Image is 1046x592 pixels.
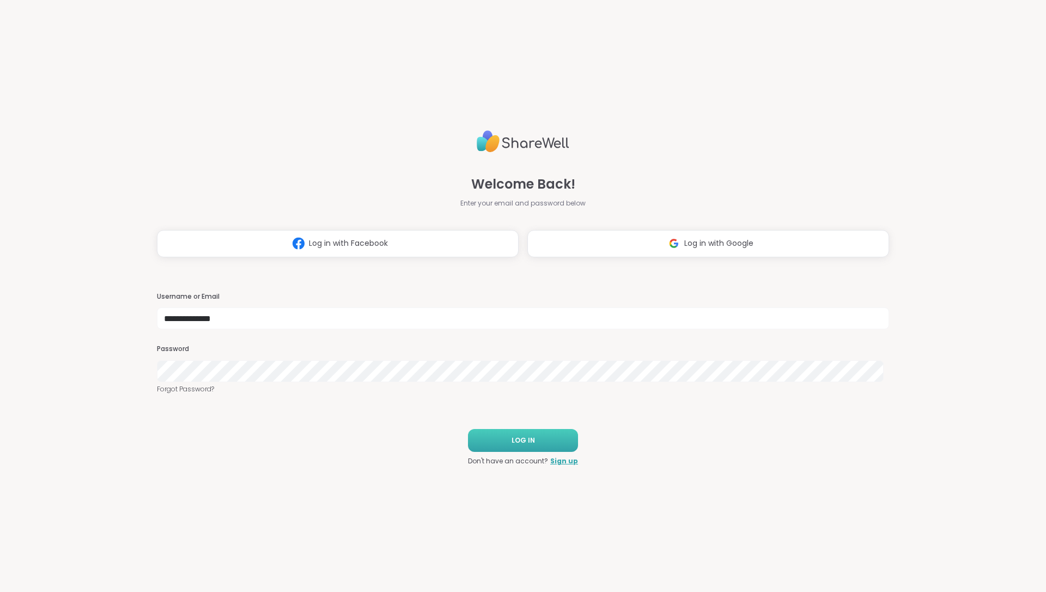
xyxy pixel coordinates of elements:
span: LOG IN [512,436,535,445]
span: Enter your email and password below [460,198,586,208]
a: Sign up [550,456,578,466]
span: Welcome Back! [471,174,575,194]
h3: Password [157,345,889,354]
h3: Username or Email [157,292,889,301]
img: ShareWell Logomark [664,233,684,253]
span: Log in with Facebook [309,238,388,249]
button: Log in with Facebook [157,230,519,257]
img: ShareWell Logomark [288,233,309,253]
button: LOG IN [468,429,578,452]
span: Don't have an account? [468,456,548,466]
img: ShareWell Logo [477,126,569,157]
a: Forgot Password? [157,384,889,394]
button: Log in with Google [527,230,889,257]
span: Log in with Google [684,238,753,249]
